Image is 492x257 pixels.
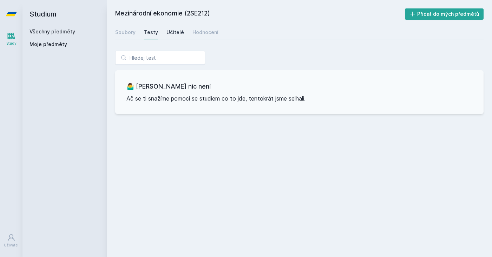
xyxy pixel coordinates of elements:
div: Testy [144,29,158,36]
a: Study [1,28,21,50]
span: Moje předměty [29,41,67,48]
p: Ač se ti snažíme pomoci se studiem co to jde, tentokrát jsme selhali. [126,94,472,103]
div: Učitelé [166,29,184,36]
h2: Mezinárodní ekonomie (2SE212) [115,8,405,20]
div: Uživatel [4,243,19,248]
a: Hodnocení [192,25,218,39]
a: Testy [144,25,158,39]
div: Soubory [115,29,136,36]
h3: 🤷‍♂️ [PERSON_NAME] nic není [126,82,472,91]
input: Hledej test [115,51,205,65]
a: Uživatel [1,230,21,251]
div: Study [6,41,17,46]
button: Přidat do mých předmětů [405,8,484,20]
div: Hodnocení [192,29,218,36]
a: Učitelé [166,25,184,39]
a: Soubory [115,25,136,39]
a: Všechny předměty [29,28,75,34]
